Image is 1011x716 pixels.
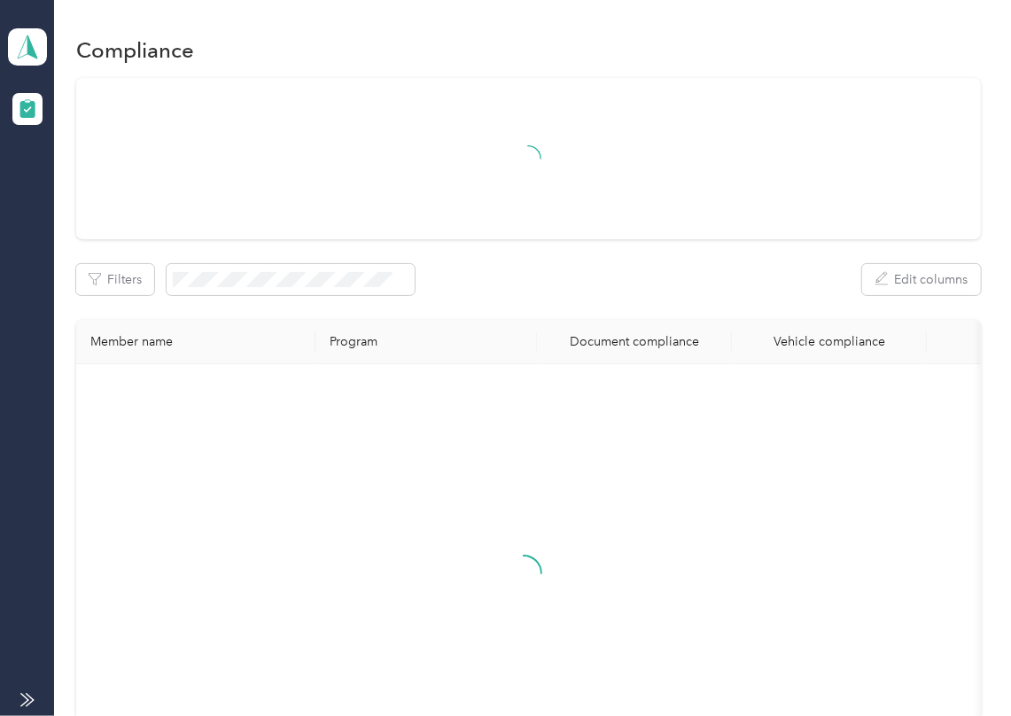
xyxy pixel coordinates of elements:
iframe: Everlance-gr Chat Button Frame [912,617,1011,716]
div: Vehicle compliance [746,334,913,349]
div: Document compliance [551,334,718,349]
button: Edit columns [862,264,981,295]
h1: Compliance [76,41,194,59]
th: Member name [76,320,315,364]
th: Program [315,320,537,364]
button: Filters [76,264,154,295]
